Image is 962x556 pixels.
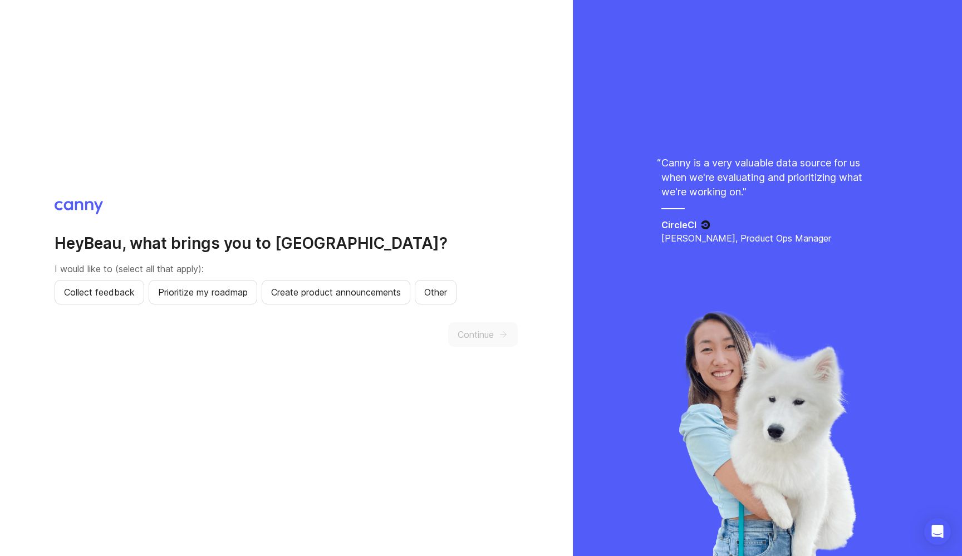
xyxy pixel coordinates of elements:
[677,311,858,556] img: liya-429d2be8cea6414bfc71c507a98abbfa.webp
[149,280,257,304] button: Prioritize my roadmap
[415,280,457,304] button: Other
[158,286,248,299] span: Prioritize my roadmap
[448,322,518,347] button: Continue
[55,201,103,214] img: Canny logo
[661,218,696,232] h5: CircleCI
[661,156,873,199] p: Canny is a very valuable data source for us when we're evaluating and prioritizing what we're wor...
[701,220,710,229] img: CircleCI logo
[55,233,518,253] h2: Hey Beau , what brings you to [GEOGRAPHIC_DATA]?
[424,286,447,299] span: Other
[64,286,135,299] span: Collect feedback
[55,262,518,275] p: I would like to (select all that apply):
[924,518,951,545] div: Open Intercom Messenger
[661,232,873,245] p: [PERSON_NAME], Product Ops Manager
[458,328,494,341] span: Continue
[262,280,410,304] button: Create product announcements
[271,286,401,299] span: Create product announcements
[55,280,144,304] button: Collect feedback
